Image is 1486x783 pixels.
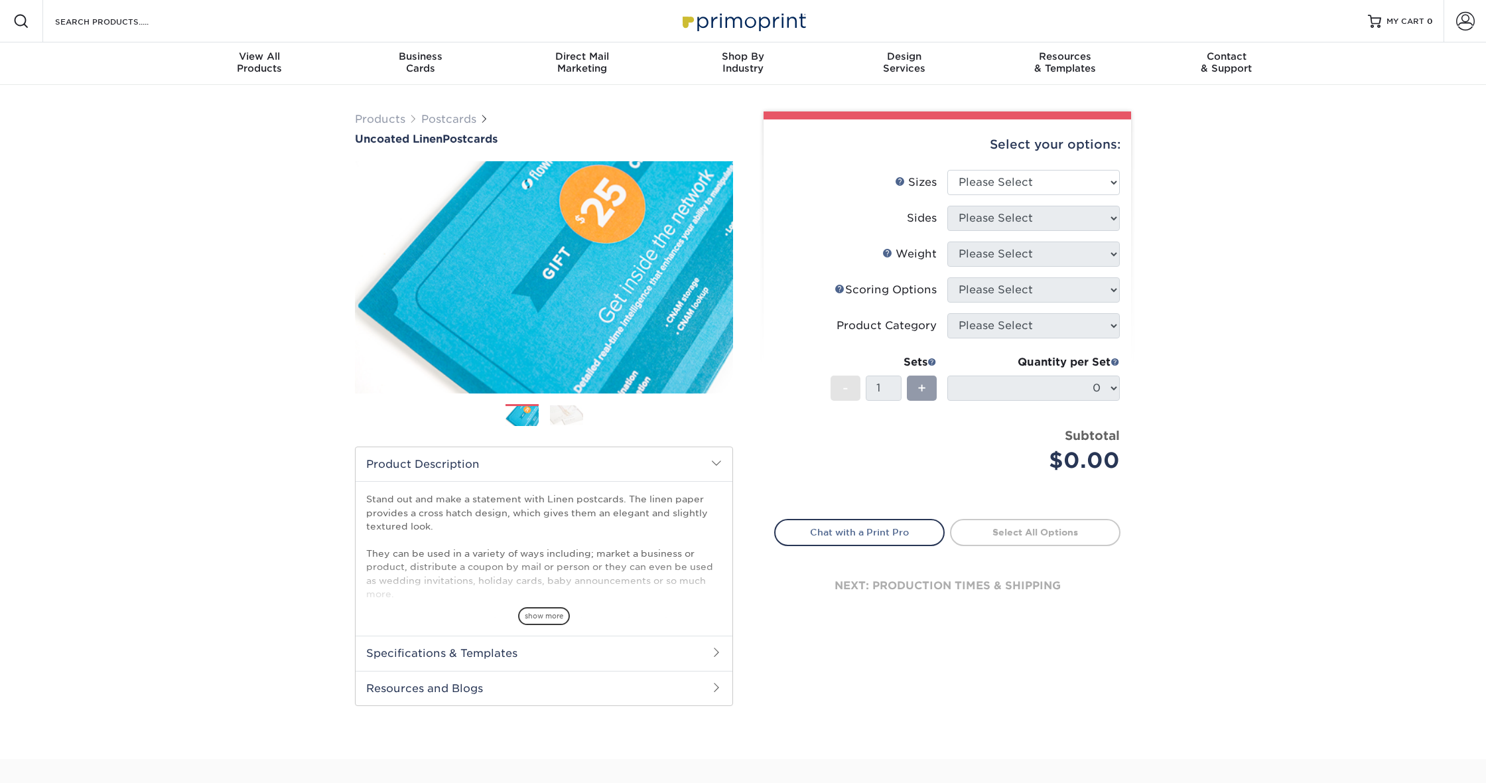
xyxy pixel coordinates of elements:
[984,50,1146,74] div: & Templates
[950,519,1120,545] a: Select All Options
[895,175,937,190] div: Sizes
[907,210,937,226] div: Sides
[1065,428,1120,443] strong: Subtotal
[54,13,183,29] input: SEARCH PRODUCTS.....
[1386,16,1424,27] span: MY CART
[356,636,732,670] h2: Specifications & Templates
[663,42,824,85] a: Shop ByIndustry
[663,50,824,74] div: Industry
[355,113,405,125] a: Products
[355,133,442,145] span: Uncoated Linen
[356,447,732,481] h2: Product Description
[677,7,809,35] img: Primoprint
[917,378,926,398] span: +
[518,607,570,625] span: show more
[774,119,1120,170] div: Select your options:
[823,50,984,74] div: Services
[837,318,937,334] div: Product Category
[502,42,663,85] a: Direct MailMarketing
[663,50,824,62] span: Shop By
[550,405,583,425] img: Postcards 02
[366,492,722,695] p: Stand out and make a statement with Linen postcards. The linen paper provides a cross hatch desig...
[835,282,937,298] div: Scoring Options
[947,354,1120,370] div: Quantity per Set
[984,42,1146,85] a: Resources& Templates
[179,42,340,85] a: View AllProducts
[340,50,502,74] div: Cards
[1427,17,1433,26] span: 0
[340,50,502,62] span: Business
[882,246,937,262] div: Weight
[843,378,848,398] span: -
[957,445,1120,476] div: $0.00
[356,671,732,705] h2: Resources and Blogs
[340,42,502,85] a: BusinessCards
[179,50,340,74] div: Products
[831,354,937,370] div: Sets
[984,50,1146,62] span: Resources
[502,50,663,74] div: Marketing
[823,50,984,62] span: Design
[355,147,733,408] img: Uncoated Linen 01
[502,50,663,62] span: Direct Mail
[506,405,539,428] img: Postcards 01
[1146,50,1307,62] span: Contact
[774,546,1120,626] div: next: production times & shipping
[355,133,733,145] h1: Postcards
[179,50,340,62] span: View All
[823,42,984,85] a: DesignServices
[421,113,476,125] a: Postcards
[355,133,733,145] a: Uncoated LinenPostcards
[1146,42,1307,85] a: Contact& Support
[1146,50,1307,74] div: & Support
[774,519,945,545] a: Chat with a Print Pro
